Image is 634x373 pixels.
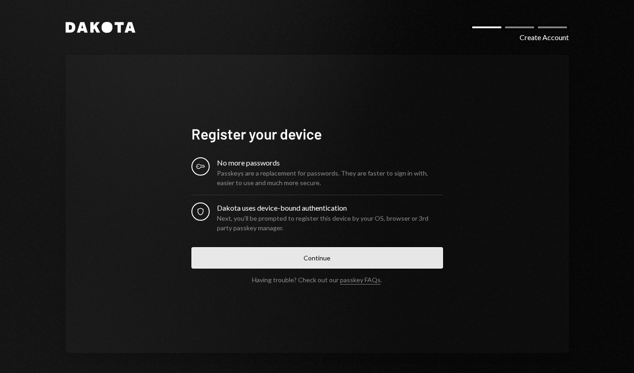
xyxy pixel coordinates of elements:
div: Next, you’ll be prompted to register this device by your OS, browser or 3rd party passkey manager. [217,213,443,233]
h1: Register your device [191,124,443,143]
div: Dakota uses device-bound authentication [217,202,443,213]
div: Passkeys are a replacement for passwords. They are faster to sign in with, easier to use and much... [217,168,443,187]
a: passkey FAQs [340,276,381,285]
div: Create Account [520,32,569,43]
div: Having trouble? Check out our . [252,276,382,284]
div: No more passwords [217,157,443,168]
button: Continue [191,247,443,269]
